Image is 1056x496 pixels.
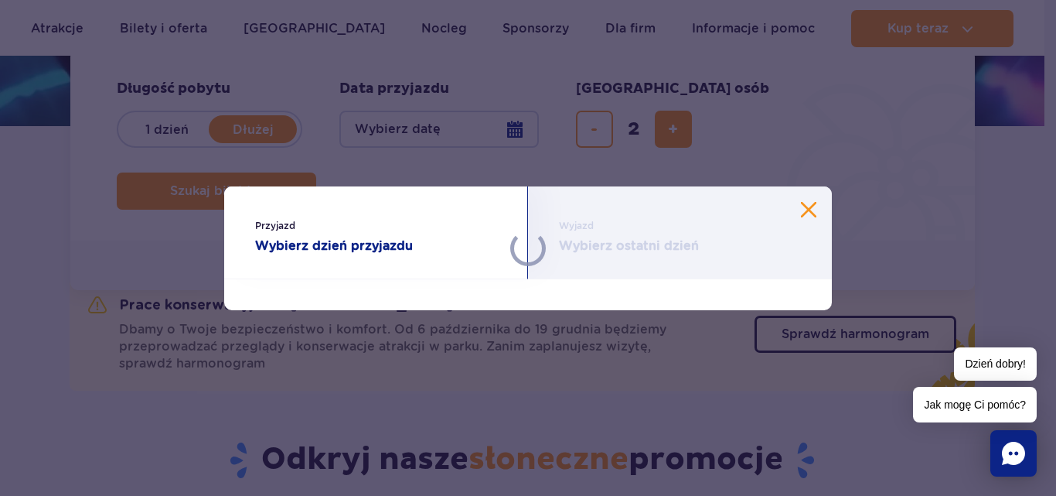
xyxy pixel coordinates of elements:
[801,202,816,217] button: Zamknij kalendarz
[559,237,801,255] strong: Wybierz ostatni dzień
[913,387,1037,422] span: Jak mogę Ci pomóc?
[954,347,1037,381] span: Dzień dobry!
[990,430,1037,477] div: Chat
[255,218,496,234] span: Przyjazd
[255,237,496,255] strong: Wybierz dzień przyjazdu
[559,218,801,234] span: Wyjazd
